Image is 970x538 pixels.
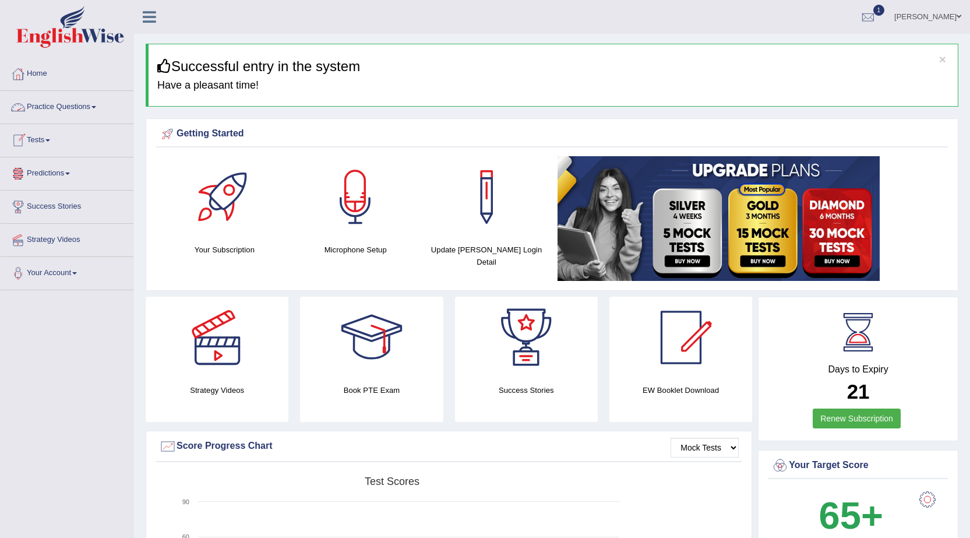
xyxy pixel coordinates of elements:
a: Predictions [1,157,133,187]
img: small5.jpg [558,156,880,281]
a: Practice Questions [1,91,133,120]
span: 1 [873,5,885,16]
h4: Book PTE Exam [300,384,443,396]
h4: Strategy Videos [146,384,288,396]
a: Tests [1,124,133,153]
a: Home [1,58,133,87]
tspan: Test scores [365,476,419,487]
a: Success Stories [1,191,133,220]
button: × [939,53,946,65]
div: Getting Started [159,125,945,143]
h4: Days to Expiry [771,364,945,375]
h4: Your Subscription [165,244,284,256]
h4: Microphone Setup [296,244,415,256]
b: 65+ [819,494,883,537]
h4: Update [PERSON_NAME] Login Detail [427,244,546,268]
h4: Have a pleasant time! [157,80,949,92]
div: Score Progress Chart [159,438,739,455]
a: Strategy Videos [1,224,133,253]
h4: EW Booklet Download [609,384,752,396]
h4: Success Stories [455,384,598,396]
h3: Successful entry in the system [157,59,949,74]
a: Renew Subscription [813,409,901,428]
div: Your Target Score [771,457,945,474]
a: Your Account [1,257,133,286]
b: 21 [847,380,870,403]
text: 90 [182,498,189,505]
